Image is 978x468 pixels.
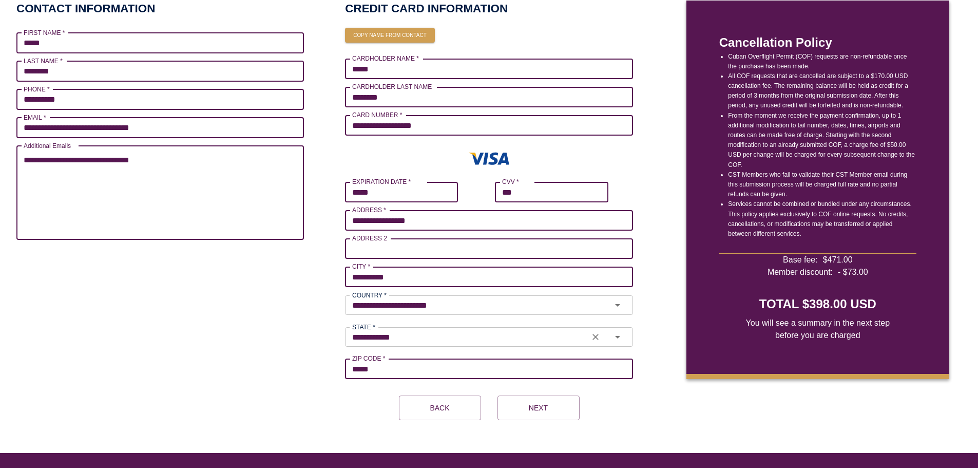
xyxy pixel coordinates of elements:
label: STATE * [352,323,375,331]
label: CITY * [352,262,370,271]
label: FIRST NAME * [24,28,65,37]
span: You will see a summary in the next step before you are charged [739,317,896,342]
span: $ 471.00 [823,254,853,266]
span: - $ 73.00 [838,266,868,278]
label: ZIP CODE * [352,354,385,363]
label: CVV * [502,177,519,186]
label: EMAIL * [24,113,46,122]
label: LAST NAME * [24,57,63,65]
li: All COF requests that are cancelled are subject to a $170.00 USD cancellation fee. The remaining ... [728,71,916,111]
label: CARDHOLDER LAST NAME [352,82,432,91]
label: CARD NUMBER * [352,110,402,119]
li: From the moment we receive the payment confirmation, up to 1 additional modification to tail numb... [728,111,916,170]
li: Services cannot be combined or bundled under any circumstances. This policy applies exclusively t... [728,199,916,239]
label: Additional Emails [24,141,71,150]
h2: CREDIT CARD INFORMATION [345,1,632,16]
span: Base fee: [783,254,818,266]
p: Up to X email addresses separated by a comma [24,241,297,252]
button: Copy name from contact [345,28,434,43]
label: EXPIRATION DATE * [352,177,411,186]
button: Back [399,396,481,420]
label: ADDRESS * [352,205,386,214]
h2: CONTACT INFORMATION [16,1,155,16]
label: COUNTRY * [352,291,387,299]
label: PHONE * [24,85,50,93]
p: Cancellation Policy [719,33,916,52]
h4: TOTAL $398.00 USD [759,295,876,313]
button: Open [606,298,629,312]
span: Member discount: [768,266,833,278]
button: Open [606,330,629,344]
label: CARDHOLDER NAME * [352,54,419,63]
button: Next [497,396,580,420]
label: ADDRESS 2 [352,234,387,242]
li: Cuban Overflight Permit (COF) requests are non-refundable once the purchase has been made. [728,52,916,71]
button: Clear [584,330,607,344]
li: CST Members who fail to validate their CST Member email during this submission process will be ch... [728,170,916,200]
